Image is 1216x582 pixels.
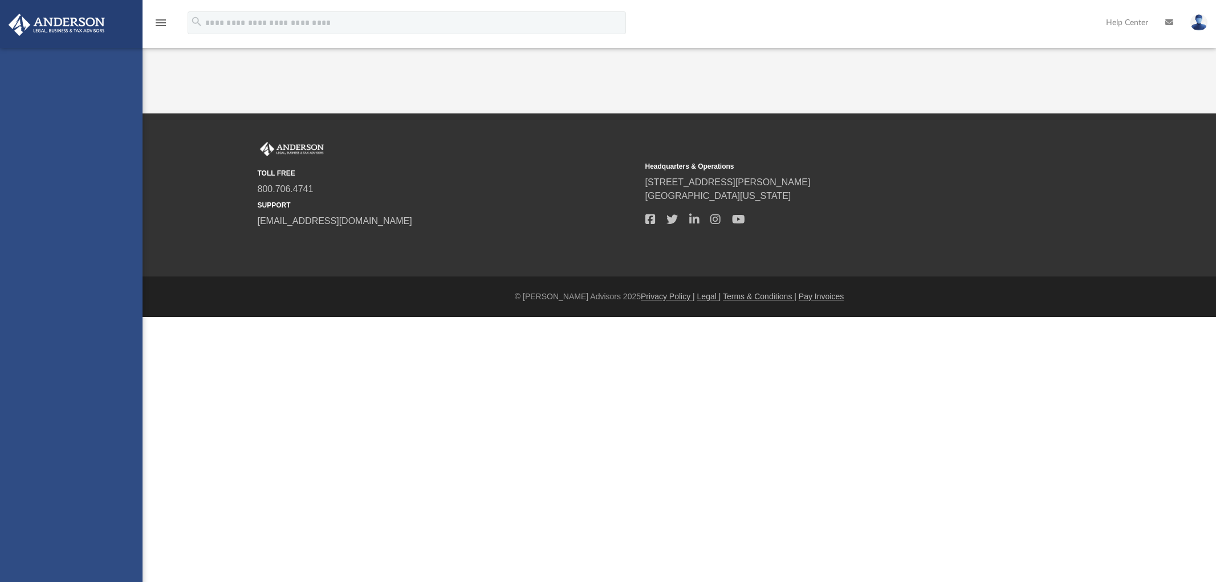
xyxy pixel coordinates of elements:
small: SUPPORT [258,200,637,210]
a: Pay Invoices [799,292,844,301]
i: menu [154,16,168,30]
div: © [PERSON_NAME] Advisors 2025 [143,291,1216,303]
a: [EMAIL_ADDRESS][DOMAIN_NAME] [258,216,412,226]
small: Headquarters & Operations [645,161,1025,172]
small: TOLL FREE [258,168,637,178]
img: Anderson Advisors Platinum Portal [5,14,108,36]
a: Legal | [697,292,721,301]
a: [STREET_ADDRESS][PERSON_NAME] [645,177,811,187]
i: search [190,15,203,28]
a: Terms & Conditions | [723,292,796,301]
img: Anderson Advisors Platinum Portal [258,142,326,157]
a: Privacy Policy | [641,292,695,301]
a: [GEOGRAPHIC_DATA][US_STATE] [645,191,791,201]
img: User Pic [1190,14,1207,31]
a: 800.706.4741 [258,184,314,194]
a: menu [154,22,168,30]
